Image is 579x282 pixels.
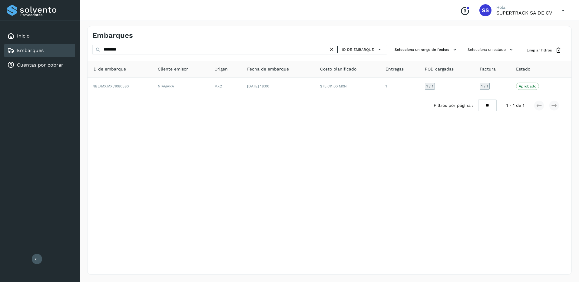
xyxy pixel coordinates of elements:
span: Fecha de embarque [247,66,289,72]
a: Embarques [17,48,44,53]
td: NIAGARA [153,78,210,95]
span: [DATE] 18:00 [247,84,269,88]
span: Costo planificado [320,66,356,72]
h4: Embarques [92,31,133,40]
span: Filtros por página : [434,102,473,109]
span: Cliente emisor [158,66,188,72]
span: Limpiar filtros [527,48,552,53]
p: Aprobado [519,84,536,88]
div: Embarques [4,44,75,57]
div: Inicio [4,29,75,43]
button: ID de embarque [340,45,385,54]
span: NBL/MX.MX51080580 [92,84,129,88]
span: POD cargadas [425,66,454,72]
a: Inicio [17,33,30,39]
p: Hola, [496,5,552,10]
span: Factura [480,66,496,72]
span: 1 / 1 [481,84,488,88]
p: SUPERTRACK SA DE CV [496,10,552,16]
span: 1 - 1 de 1 [506,102,524,109]
button: Selecciona un estado [465,45,517,55]
td: MXC [210,78,242,95]
td: 1 [381,78,420,95]
div: Cuentas por cobrar [4,58,75,72]
td: $75,011.00 MXN [315,78,381,95]
span: Entregas [385,66,404,72]
span: ID de embarque [342,47,374,52]
a: Cuentas por cobrar [17,62,63,68]
span: Estado [516,66,530,72]
span: 1 / 1 [426,84,433,88]
span: ID de embarque [92,66,126,72]
button: Limpiar filtros [522,45,567,56]
span: Origen [214,66,228,72]
button: Selecciona un rango de fechas [392,45,460,55]
p: Proveedores [20,13,73,17]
